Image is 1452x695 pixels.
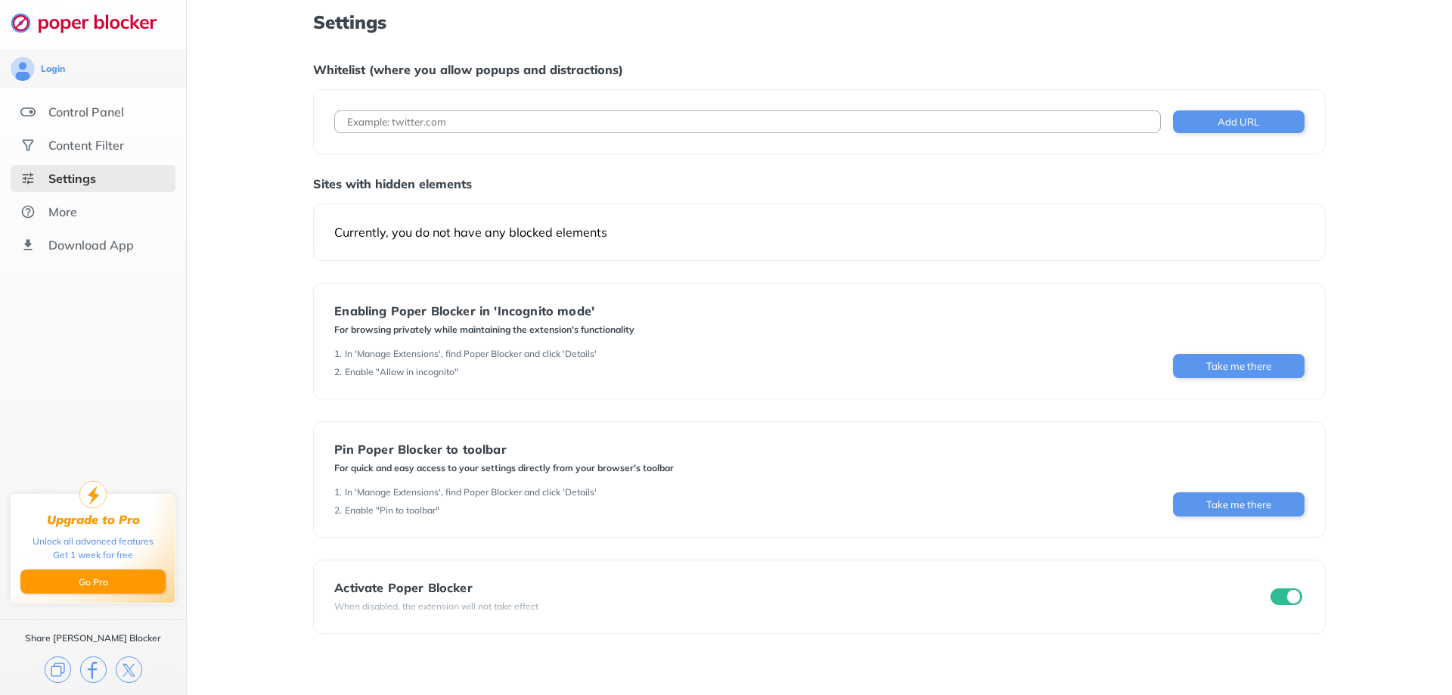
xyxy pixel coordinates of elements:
[345,486,597,498] div: In 'Manage Extensions', find Poper Blocker and click 'Details'
[334,304,634,318] div: Enabling Poper Blocker in 'Incognito mode'
[45,656,71,683] img: copy.svg
[334,486,342,498] div: 1 .
[48,204,77,219] div: More
[334,442,674,456] div: Pin Poper Blocker to toolbar
[48,171,96,186] div: Settings
[116,656,142,683] img: x.svg
[33,535,154,548] div: Unlock all advanced features
[20,138,36,153] img: social.svg
[48,237,134,253] div: Download App
[20,171,36,186] img: settings-selected.svg
[334,225,1304,240] div: Currently, you do not have any blocked elements
[1173,110,1305,133] button: Add URL
[79,481,107,508] img: upgrade-to-pro.svg
[20,204,36,219] img: about.svg
[47,513,140,527] div: Upgrade to Pro
[1173,354,1305,378] button: Take me there
[334,504,342,517] div: 2 .
[80,656,107,683] img: facebook.svg
[313,62,1325,77] div: Whitelist (where you allow popups and distractions)
[20,237,36,253] img: download-app.svg
[313,176,1325,191] div: Sites with hidden elements
[345,504,439,517] div: Enable "Pin to toolbar"
[334,600,538,613] div: When disabled, the extension will not take effect
[41,63,65,75] div: Login
[334,110,1160,133] input: Example: twitter.com
[334,348,342,360] div: 1 .
[20,569,166,594] button: Go Pro
[48,138,124,153] div: Content Filter
[334,581,538,594] div: Activate Poper Blocker
[25,632,161,644] div: Share [PERSON_NAME] Blocker
[345,366,458,378] div: Enable "Allow in incognito"
[334,366,342,378] div: 2 .
[334,462,674,474] div: For quick and easy access to your settings directly from your browser's toolbar
[48,104,124,119] div: Control Panel
[1173,492,1305,517] button: Take me there
[11,12,173,33] img: logo-webpage.svg
[20,104,36,119] img: features.svg
[53,548,133,562] div: Get 1 week for free
[313,12,1325,32] h1: Settings
[345,348,597,360] div: In 'Manage Extensions', find Poper Blocker and click 'Details'
[11,57,35,81] img: avatar.svg
[334,324,634,336] div: For browsing privately while maintaining the extension's functionality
